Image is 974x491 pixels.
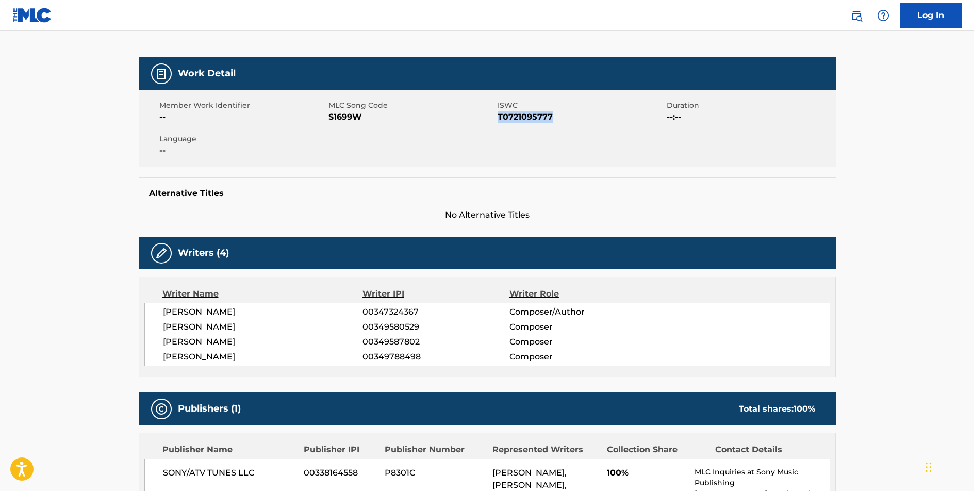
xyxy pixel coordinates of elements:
span: P8301C [385,467,485,479]
div: Drag [926,452,932,483]
a: Public Search [846,5,867,26]
div: Contact Details [715,444,815,456]
span: Composer [509,351,643,363]
div: Writer Name [162,288,363,300]
div: Writer IPI [362,288,509,300]
span: Language [159,134,326,144]
span: [PERSON_NAME] [163,336,363,348]
img: Publishers [155,403,168,415]
div: Publisher IPI [304,444,377,456]
span: -- [159,144,326,157]
span: 100% [607,467,687,479]
span: 00349587802 [362,336,509,348]
span: [PERSON_NAME] [163,306,363,318]
span: ISWC [498,100,664,111]
p: MLC Inquiries at Sony Music Publishing [695,467,829,488]
span: Composer/Author [509,306,643,318]
span: MLC Song Code [328,100,495,111]
div: Collection Share [607,444,707,456]
div: Publisher Number [385,444,485,456]
span: Member Work Identifier [159,100,326,111]
img: MLC Logo [12,8,52,23]
div: Writer Role [509,288,643,300]
h5: Work Detail [178,68,236,79]
span: 00338164558 [304,467,377,479]
span: 100 % [794,404,815,414]
span: 00349580529 [362,321,509,333]
span: -- [159,111,326,123]
span: S1699W [328,111,495,123]
span: T0721095777 [498,111,664,123]
div: Represented Writers [492,444,599,456]
img: Writers [155,247,168,259]
span: 00349788498 [362,351,509,363]
span: --:-- [667,111,833,123]
span: 00347324367 [362,306,509,318]
h5: Publishers (1) [178,403,241,415]
img: Work Detail [155,68,168,80]
div: Publisher Name [162,444,296,456]
h5: Writers (4) [178,247,229,259]
span: [PERSON_NAME] [163,351,363,363]
div: Total shares: [739,403,815,415]
h5: Alternative Titles [149,188,826,199]
span: Composer [509,336,643,348]
iframe: Chat Widget [922,441,974,491]
img: help [877,9,889,22]
img: search [850,9,863,22]
span: [PERSON_NAME] [163,321,363,333]
span: SONY/ATV TUNES LLC [163,467,296,479]
a: Log In [900,3,962,28]
span: Duration [667,100,833,111]
span: Composer [509,321,643,333]
span: No Alternative Titles [139,209,836,221]
div: Help [873,5,894,26]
